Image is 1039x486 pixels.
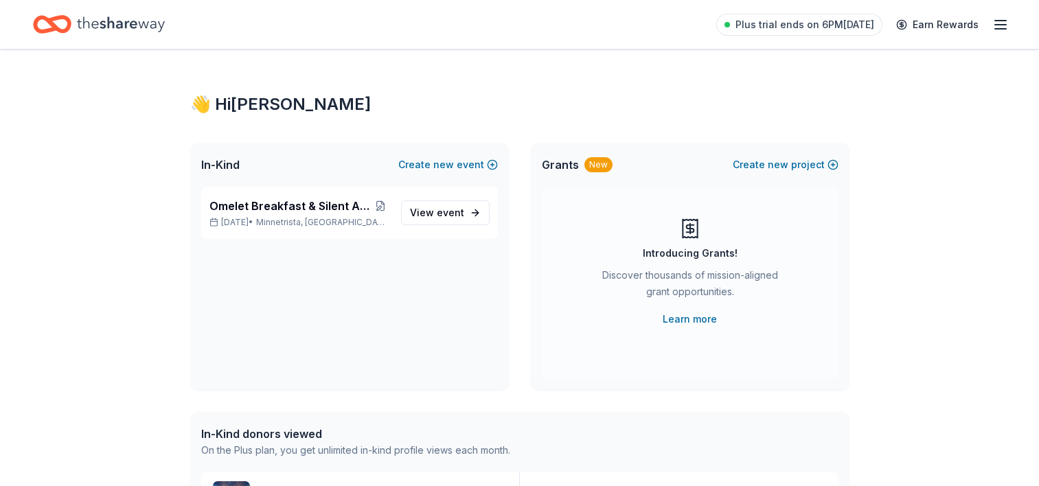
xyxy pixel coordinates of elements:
[888,12,987,37] a: Earn Rewards
[768,157,788,173] span: new
[735,16,874,33] span: Plus trial ends on 6PM[DATE]
[401,200,490,225] a: View event
[256,217,389,228] span: Minnetrista, [GEOGRAPHIC_DATA]
[201,442,510,459] div: On the Plus plan, you get unlimited in-kind profile views each month.
[597,267,784,305] div: Discover thousands of mission-aligned grant opportunities.
[663,311,717,327] a: Learn more
[209,217,390,228] p: [DATE] •
[643,245,738,262] div: Introducing Grants!
[733,157,838,173] button: Createnewproject
[190,93,849,115] div: 👋 Hi [PERSON_NAME]
[33,8,165,40] a: Home
[437,207,464,218] span: event
[584,157,613,172] div: New
[410,205,464,221] span: View
[398,157,498,173] button: Createnewevent
[201,157,240,173] span: In-Kind
[716,14,882,36] a: Plus trial ends on 6PM[DATE]
[201,426,510,442] div: In-Kind donors viewed
[542,157,579,173] span: Grants
[209,198,372,214] span: Omelet Breakfast & Silent Auction Fundraiser
[433,157,454,173] span: new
